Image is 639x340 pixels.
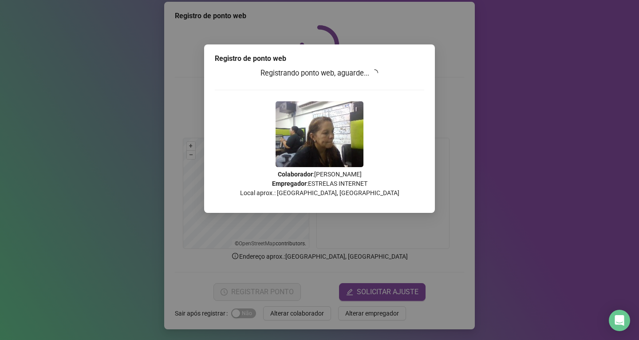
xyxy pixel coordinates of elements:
[371,69,378,76] span: loading
[609,310,630,331] div: Open Intercom Messenger
[215,170,424,198] p: : [PERSON_NAME] : ESTRELAS INTERNET Local aprox.: [GEOGRAPHIC_DATA], [GEOGRAPHIC_DATA]
[215,68,424,79] h3: Registrando ponto web, aguarde...
[272,180,307,187] strong: Empregador
[215,53,424,64] div: Registro de ponto web
[278,171,313,178] strong: Colaborador
[276,101,363,167] img: Z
